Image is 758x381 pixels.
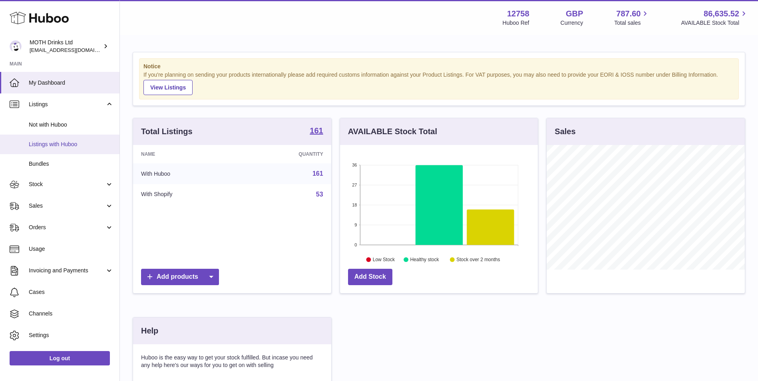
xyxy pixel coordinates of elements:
img: internalAdmin-12758@internal.huboo.com [10,40,22,52]
span: Channels [29,310,113,317]
span: Sales [29,202,105,210]
text: Stock over 2 months [456,257,500,262]
span: Total sales [614,19,650,27]
h3: Sales [555,126,575,137]
strong: 12758 [507,8,529,19]
span: My Dashboard [29,79,113,87]
div: Huboo Ref [503,19,529,27]
a: 86,635.52 AVAILABLE Stock Total [681,8,748,27]
span: [EMAIL_ADDRESS][DOMAIN_NAME] [30,47,117,53]
span: 787.60 [616,8,641,19]
span: Not with Huboo [29,121,113,129]
div: If you're planning on sending your products internationally please add required customs informati... [143,71,734,95]
strong: 161 [310,127,323,135]
h3: Help [141,325,158,336]
h3: Total Listings [141,126,193,137]
text: 18 [352,202,357,207]
a: 161 [312,170,323,177]
a: Log out [10,351,110,365]
text: 27 [352,183,357,187]
div: Currency [561,19,583,27]
span: 86,635.52 [704,8,739,19]
text: Healthy stock [410,257,439,262]
h3: AVAILABLE Stock Total [348,126,437,137]
a: 787.60 Total sales [614,8,650,27]
a: Add products [141,269,219,285]
text: Low Stock [373,257,395,262]
text: 36 [352,163,357,167]
span: Orders [29,224,105,231]
th: Quantity [240,145,331,163]
span: Cases [29,288,113,296]
a: 161 [310,127,323,136]
span: Stock [29,181,105,188]
a: 53 [316,191,323,198]
strong: Notice [143,63,734,70]
text: 9 [354,222,357,227]
span: Invoicing and Payments [29,267,105,274]
a: View Listings [143,80,193,95]
text: 0 [354,242,357,247]
td: With Huboo [133,163,240,184]
div: MOTH Drinks Ltd [30,39,101,54]
span: Bundles [29,160,113,168]
td: With Shopify [133,184,240,205]
span: AVAILABLE Stock Total [681,19,748,27]
span: Usage [29,245,113,253]
span: Listings with Huboo [29,141,113,148]
p: Huboo is the easy way to get your stock fulfilled. But incase you need any help here's our ways f... [141,354,323,369]
strong: GBP [566,8,583,19]
a: Add Stock [348,269,392,285]
span: Settings [29,331,113,339]
span: Listings [29,101,105,108]
th: Name [133,145,240,163]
